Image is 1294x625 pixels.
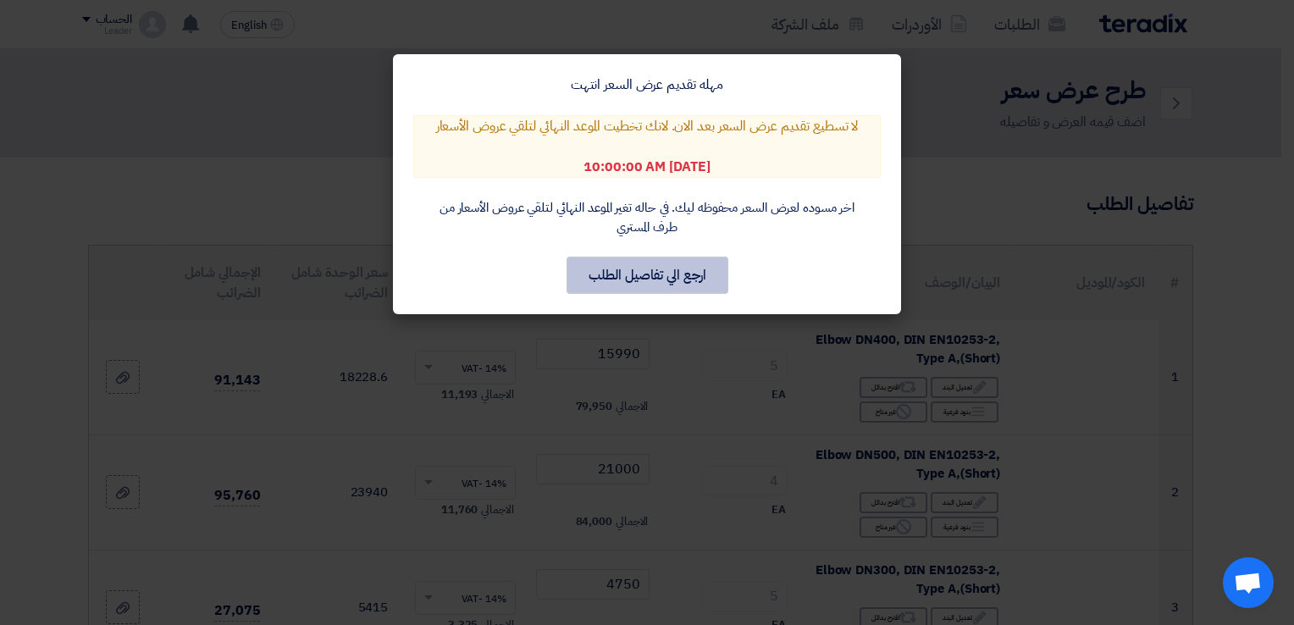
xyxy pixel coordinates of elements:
[567,257,728,294] button: ارجع الي تفاصيل الطلب
[583,157,710,177] b: [DATE] 10:00:00 AM
[413,191,881,243] div: اخر مسوده لعرض السعر محفوظه ليك. في حاله تغير الموعد النهائي لتلقي عروض الأسعار من طرف المستري
[413,75,881,95] div: مهله تقديم عرض السعر انتهت
[413,115,881,178] div: لا تسطيع تقديم عرض السعر بعد الان. لانك تخطيت الموعد النهائي لتلقي عروض الأسعار
[1223,557,1274,608] div: Open chat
